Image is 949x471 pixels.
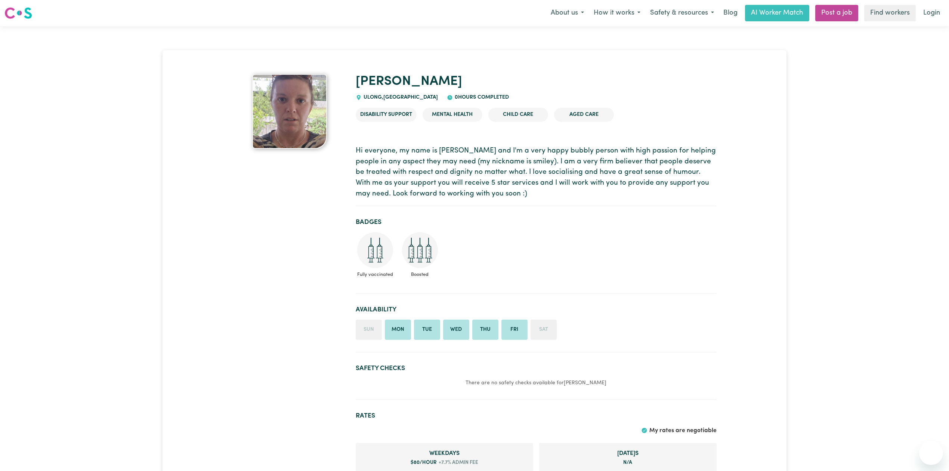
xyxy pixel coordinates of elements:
li: Available on Monday [385,320,411,340]
li: Unavailable on Saturday [531,320,557,340]
span: Fully vaccinated [356,268,395,281]
li: Unavailable on Sunday [356,320,382,340]
span: My rates are negotiable [649,428,717,434]
a: Post a job [815,5,858,21]
span: 0 hours completed [453,95,509,100]
img: Amy [252,74,327,149]
span: not specified [623,460,632,465]
span: Weekday rate [362,449,527,458]
a: Amy's profile picture' [232,74,347,149]
button: About us [546,5,589,21]
li: Available on Tuesday [414,320,440,340]
a: Login [919,5,945,21]
h2: Availability [356,306,717,314]
span: Boosted [401,268,439,281]
a: AI Worker Match [745,5,809,21]
li: Available on Friday [501,320,528,340]
span: Saturday rate [545,449,711,458]
img: Careseekers logo [4,6,32,20]
span: ULONG , [GEOGRAPHIC_DATA] [362,95,438,100]
button: How it works [589,5,645,21]
p: Hi everyone, my name is [PERSON_NAME] and I'm a very happy bubbly person with high passion for he... [356,146,717,200]
li: Aged Care [554,108,614,122]
button: Safety & resources [645,5,719,21]
a: Find workers [864,5,916,21]
li: Disability Support [356,108,417,122]
h2: Rates [356,412,717,420]
img: Care and support worker has received 2 doses of COVID-19 vaccine [357,232,393,268]
a: [PERSON_NAME] [356,75,462,88]
li: Available on Wednesday [443,320,469,340]
span: $ 80 /hour [411,460,437,465]
h2: Safety Checks [356,364,717,372]
span: +7.7% admin fee [437,459,478,467]
a: Careseekers logo [4,4,32,22]
li: Available on Thursday [472,320,498,340]
iframe: Button to launch messaging window [919,441,943,465]
img: Care and support worker has received booster dose of COVID-19 vaccination [402,232,438,268]
li: Mental Health [423,108,482,122]
small: There are no safety checks available for [PERSON_NAME] [466,380,606,386]
li: Child care [488,108,548,122]
a: Blog [719,5,742,21]
h2: Badges [356,218,717,226]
